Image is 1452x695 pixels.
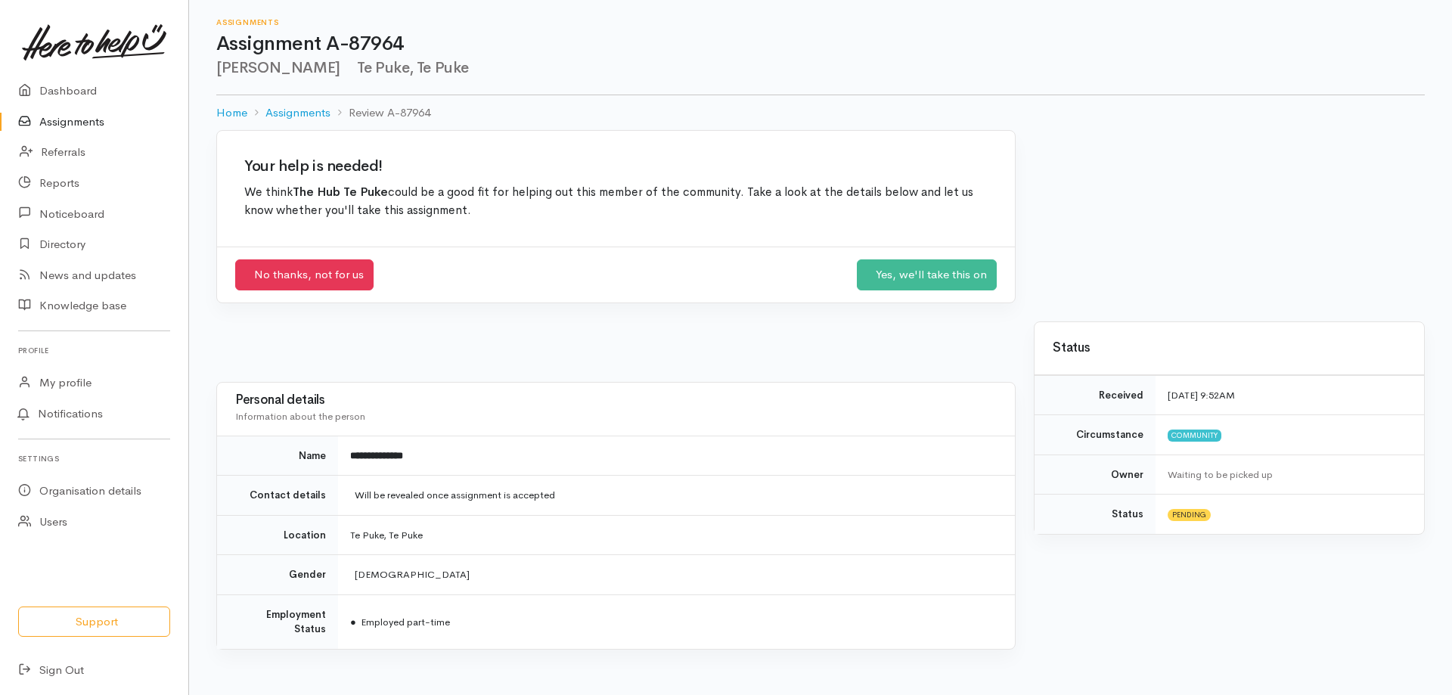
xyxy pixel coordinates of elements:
h1: Assignment A-87964 [216,33,1425,55]
h6: Profile [18,340,170,361]
td: Received [1035,375,1156,415]
button: Support [18,607,170,638]
td: Contact details [217,476,338,516]
b: The Hub Te Puke [293,185,388,200]
time: [DATE] 9:52AM [1168,389,1235,402]
td: Gender [217,555,338,595]
td: Name [217,436,338,476]
h6: Settings [18,448,170,469]
td: Te Puke, Te Puke [338,515,1015,555]
a: Yes, we'll take this on [857,259,997,290]
td: Location [217,515,338,555]
h3: Personal details [235,393,997,408]
h3: Status [1053,341,1406,355]
td: Status [1035,495,1156,534]
span: Employed part-time [350,616,450,628]
p: We think could be a good fit for helping out this member of the community. Take a look at the det... [244,184,988,219]
h6: Assignments [216,18,1425,26]
span: Pending [1168,509,1211,521]
nav: breadcrumb [216,95,1425,131]
a: Assignments [265,104,330,122]
td: Circumstance [1035,415,1156,455]
li: Review A-87964 [330,104,430,122]
h2: [PERSON_NAME] [216,60,1425,76]
span: Information about the person [235,410,365,423]
td: Will be revealed once assignment is accepted [338,476,1015,516]
td: Owner [1035,455,1156,495]
h2: Your help is needed! [244,158,988,175]
td: Employment Status [217,594,338,649]
span: ● [350,616,356,628]
div: Waiting to be picked up [1168,467,1406,482]
span: [DEMOGRAPHIC_DATA] [350,568,470,581]
a: Home [216,104,247,122]
span: Te Puke, Te Puke [349,58,469,77]
a: No thanks, not for us [235,259,374,290]
span: Community [1168,430,1221,442]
